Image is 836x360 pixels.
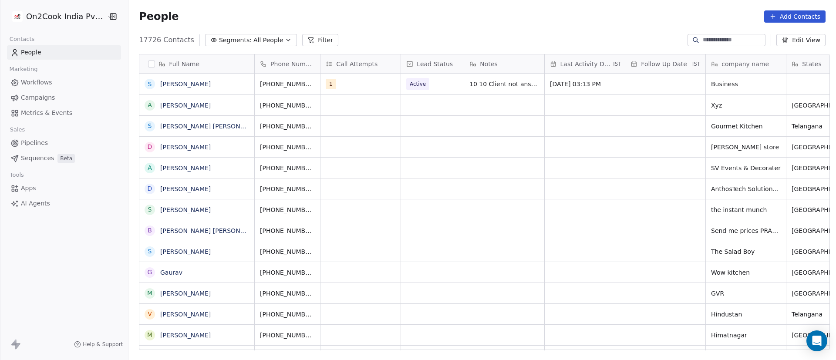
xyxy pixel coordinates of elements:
[260,205,315,214] span: [PHONE_NUMBER]
[711,310,781,319] span: Hindustan
[7,91,121,105] a: Campaigns
[148,226,152,235] div: B
[160,185,211,192] a: [PERSON_NAME]
[160,332,211,339] a: [PERSON_NAME]
[326,79,336,89] span: 1
[6,168,27,182] span: Tools
[139,54,254,73] div: Full Name
[711,247,781,256] span: The Salad Boy
[21,78,52,87] span: Workflows
[160,81,211,87] a: [PERSON_NAME]
[21,108,72,118] span: Metrics & Events
[83,341,123,348] span: Help & Support
[253,36,283,45] span: All People
[260,331,315,340] span: [PHONE_NUMBER]
[160,144,211,151] a: [PERSON_NAME]
[21,48,41,57] span: People
[148,142,152,151] div: D
[74,341,123,348] a: Help & Support
[260,164,315,172] span: [PHONE_NUMBER]
[7,106,121,120] a: Metrics & Events
[160,206,211,213] a: [PERSON_NAME]
[260,185,315,193] span: [PHONE_NUMBER]
[260,226,315,235] span: [PHONE_NUMBER]
[711,331,781,340] span: Himatnagar
[806,330,827,351] div: Open Intercom Messenger
[302,34,338,46] button: Filter
[160,290,211,297] a: [PERSON_NAME]
[139,10,179,23] span: People
[7,45,121,60] a: People
[160,269,182,276] a: Gaurav
[139,35,194,45] span: 17726 Contacts
[147,330,152,340] div: m
[7,136,121,150] a: Pipelines
[148,121,152,131] div: S
[148,163,152,172] div: A
[706,54,786,73] div: company name
[21,154,54,163] span: Sequences
[160,165,211,172] a: [PERSON_NAME]
[6,63,41,76] span: Marketing
[7,181,121,195] a: Apps
[776,34,826,46] button: Edit View
[417,60,453,68] span: Lead Status
[148,268,152,277] div: G
[464,54,544,73] div: Notes
[148,184,152,193] div: D
[711,80,781,88] span: Business
[641,60,687,68] span: Follow Up Date
[10,9,101,24] button: On2Cook India Pvt. Ltd.
[613,61,621,67] span: IST
[160,123,263,130] a: [PERSON_NAME] [PERSON_NAME]
[260,101,315,110] span: [PHONE_NUMBER]
[401,54,464,73] div: Lead Status
[21,199,50,208] span: AI Agents
[260,247,315,256] span: [PHONE_NUMBER]
[260,143,315,151] span: [PHONE_NUMBER]
[57,154,75,163] span: Beta
[260,310,315,319] span: [PHONE_NUMBER]
[711,122,781,131] span: Gourmet Kitchen
[6,33,38,46] span: Contacts
[160,311,211,318] a: [PERSON_NAME]
[147,289,152,298] div: M
[711,205,781,214] span: the instant munch
[160,248,211,255] a: [PERSON_NAME]
[469,80,539,88] span: 10 10 Client not answering calls WA Sent 01-07 15:12 client have 1 sweet shop and catering busine...
[139,74,255,350] div: grid
[711,268,781,277] span: Wow kitchen
[148,310,152,319] div: V
[21,138,48,148] span: Pipelines
[711,226,781,235] span: Send me prices PRAKASH Metal Works
[7,196,121,211] a: AI Agents
[692,61,701,67] span: IST
[764,10,826,23] button: Add Contacts
[711,289,781,298] span: GVR
[802,60,821,68] span: States
[148,205,152,214] div: S
[255,54,320,73] div: Phone Number
[410,80,426,88] span: Active
[560,60,612,68] span: Last Activity Date
[711,143,781,151] span: [PERSON_NAME] store
[169,60,199,68] span: Full Name
[260,289,315,298] span: [PHONE_NUMBER]
[148,80,152,89] div: S
[711,185,781,193] span: AnthosTech Solutions Pvt Ltd
[480,60,497,68] span: Notes
[6,123,29,136] span: Sales
[711,164,781,172] span: SV Events & Decorater
[21,93,55,102] span: Campaigns
[320,54,401,73] div: Call Attempts
[721,60,769,68] span: company name
[21,184,36,193] span: Apps
[12,11,23,22] img: on2cook%20logo-04%20copy.jpg
[711,101,781,110] span: Xyz
[160,227,263,234] a: [PERSON_NAME] [PERSON_NAME]
[160,102,211,109] a: [PERSON_NAME]
[260,268,315,277] span: [PHONE_NUMBER]
[270,60,315,68] span: Phone Number
[336,60,378,68] span: Call Attempts
[148,101,152,110] div: A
